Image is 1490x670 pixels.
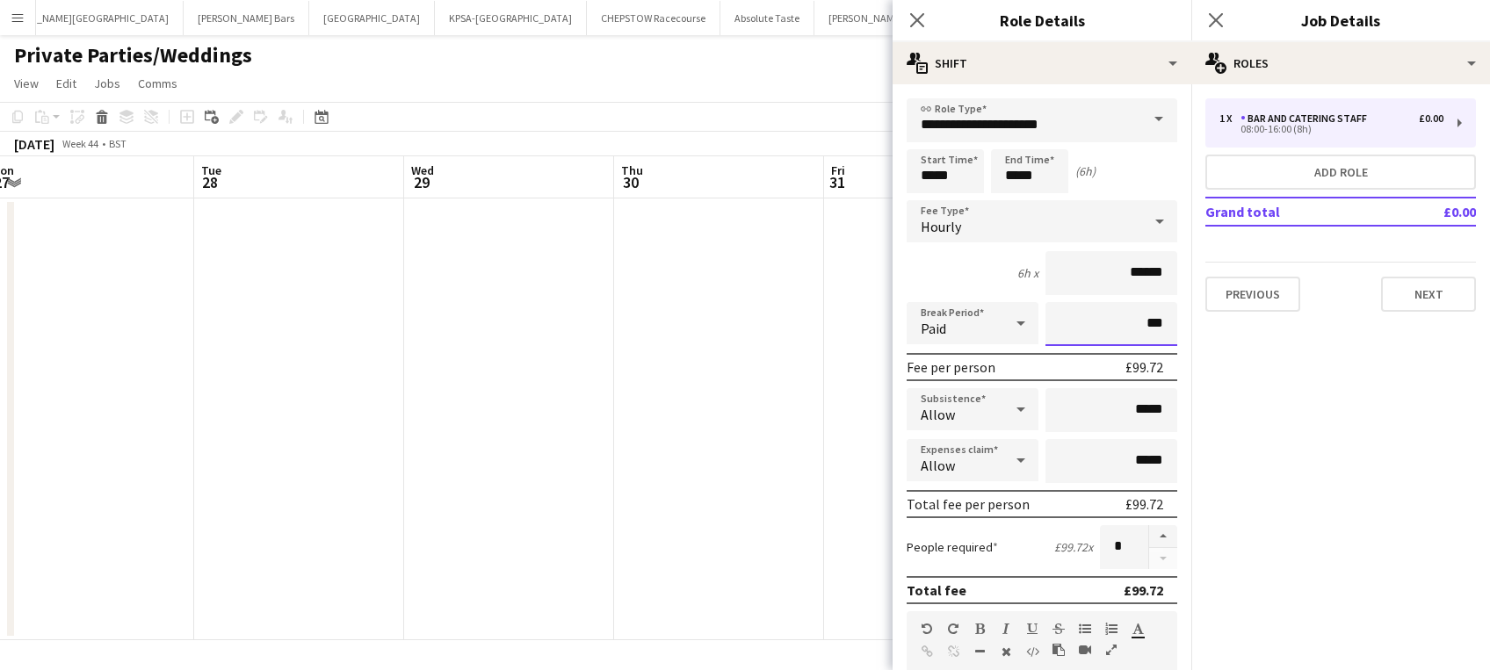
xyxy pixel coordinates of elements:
div: Roles [1191,42,1490,84]
span: 31 [828,172,845,192]
a: Jobs [87,72,127,95]
button: Absolute Taste [720,1,814,35]
button: Paste as plain text [1052,643,1065,657]
div: BST [109,137,127,150]
button: Unordered List [1079,622,1091,636]
span: Thu [621,162,643,178]
span: Paid [921,320,946,337]
span: View [14,76,39,91]
button: CHEPSTOW Racecourse [587,1,720,35]
div: Total fee per person [907,495,1030,513]
button: Fullscreen [1105,643,1117,657]
td: £0.00 [1392,198,1476,226]
button: Redo [947,622,959,636]
label: People required [907,539,998,555]
button: [PERSON_NAME] Bars [184,1,309,35]
button: [GEOGRAPHIC_DATA] [309,1,435,35]
td: Grand total [1205,198,1392,226]
h3: Role Details [893,9,1191,32]
button: Insert video [1079,643,1091,657]
span: Hourly [921,218,961,235]
span: 29 [409,172,434,192]
div: 1 x [1219,112,1240,125]
button: Clear Formatting [1000,645,1012,659]
button: Undo [921,622,933,636]
div: 6h x [1017,265,1038,281]
button: Bold [973,622,986,636]
span: 30 [618,172,643,192]
div: £99.72 [1124,581,1163,599]
div: Shift [893,42,1191,84]
span: Week 44 [58,137,102,150]
span: Allow [921,406,955,423]
div: 08:00-16:00 (8h) [1219,125,1443,133]
div: £99.72 [1125,495,1163,513]
div: Total fee [907,581,966,599]
button: Next [1381,277,1476,312]
button: Previous [1205,277,1300,312]
span: Edit [56,76,76,91]
button: Increase [1149,525,1177,548]
button: Underline [1026,622,1038,636]
div: Bar and Catering Staff [1240,112,1374,125]
a: Edit [49,72,83,95]
span: Allow [921,457,955,474]
div: Fee per person [907,358,995,376]
span: 28 [199,172,221,192]
button: Strikethrough [1052,622,1065,636]
button: KPSA-[GEOGRAPHIC_DATA] [435,1,587,35]
span: Jobs [94,76,120,91]
span: Wed [411,162,434,178]
h1: Private Parties/Weddings [14,42,252,68]
a: View [7,72,46,95]
div: (6h) [1075,163,1096,179]
div: £0.00 [1419,112,1443,125]
button: Horizontal Line [973,645,986,659]
button: Text Color [1132,622,1144,636]
button: Ordered List [1105,622,1117,636]
button: Add role [1205,155,1476,190]
span: Fri [831,162,845,178]
button: Italic [1000,622,1012,636]
span: Comms [138,76,177,91]
div: £99.72 [1125,358,1163,376]
button: [PERSON_NAME] [814,1,918,35]
h3: Job Details [1191,9,1490,32]
button: HTML Code [1026,645,1038,659]
div: £99.72 x [1054,539,1093,555]
a: Comms [131,72,184,95]
span: Tue [201,162,221,178]
div: [DATE] [14,135,54,153]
